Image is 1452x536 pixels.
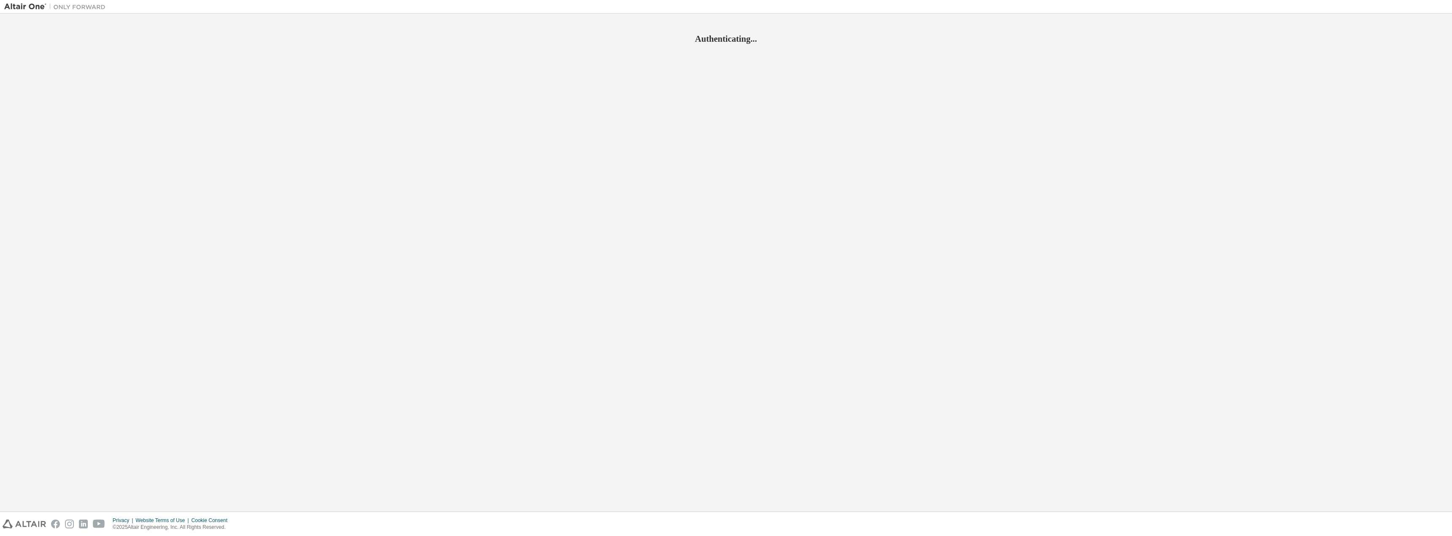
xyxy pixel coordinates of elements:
[93,520,105,528] img: youtube.svg
[191,517,232,524] div: Cookie Consent
[113,524,233,531] p: © 2025 Altair Engineering, Inc. All Rights Reserved.
[4,3,110,11] img: Altair One
[51,520,60,528] img: facebook.svg
[65,520,74,528] img: instagram.svg
[3,520,46,528] img: altair_logo.svg
[135,517,191,524] div: Website Terms of Use
[79,520,88,528] img: linkedin.svg
[4,33,1448,44] h2: Authenticating...
[113,517,135,524] div: Privacy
